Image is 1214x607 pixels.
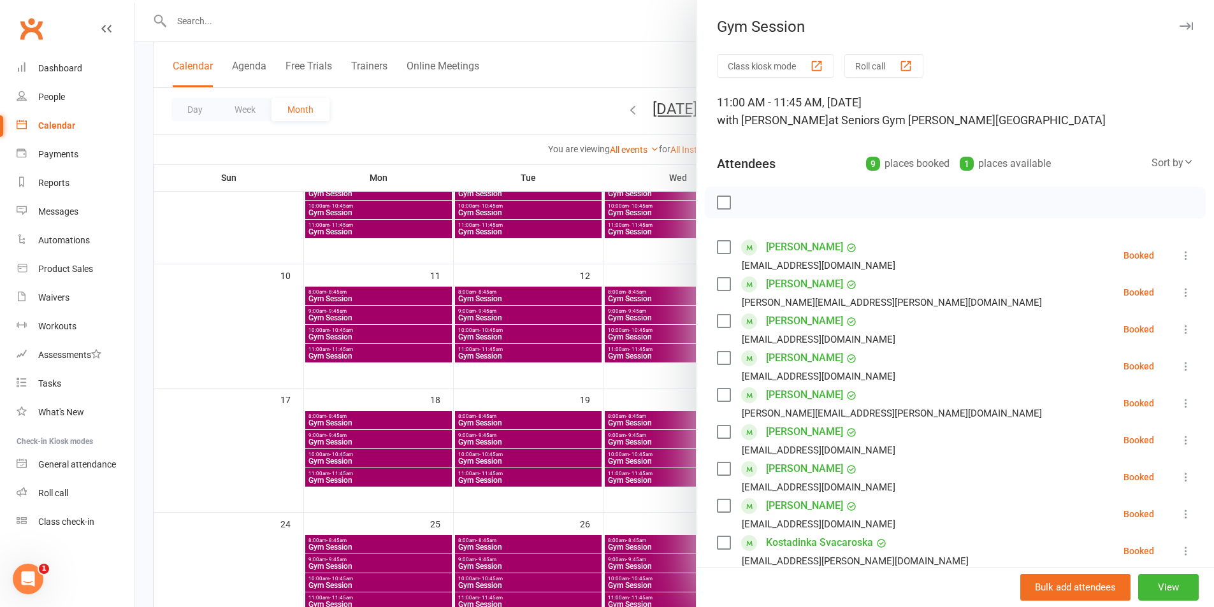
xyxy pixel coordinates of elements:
div: Class check-in [38,517,94,527]
a: [PERSON_NAME] [766,237,843,257]
div: [EMAIL_ADDRESS][DOMAIN_NAME] [742,442,895,459]
div: Booked [1124,436,1154,445]
div: Assessments [38,350,101,360]
a: Automations [17,226,134,255]
a: [PERSON_NAME] [766,385,843,405]
a: Dashboard [17,54,134,83]
div: [EMAIL_ADDRESS][PERSON_NAME][DOMAIN_NAME] [742,553,969,569]
a: Calendar [17,111,134,140]
div: places available [960,155,1051,173]
div: Automations [38,235,90,245]
div: Attendees [717,155,776,173]
div: Payments [38,149,78,159]
div: Dashboard [38,63,82,73]
a: Reports [17,169,134,197]
a: [PERSON_NAME] [766,459,843,479]
a: Roll call [17,479,134,508]
div: [EMAIL_ADDRESS][DOMAIN_NAME] [742,331,895,348]
a: Payments [17,140,134,169]
span: with [PERSON_NAME] [717,113,828,127]
div: [EMAIL_ADDRESS][DOMAIN_NAME] [742,479,895,496]
a: Product Sales [17,255,134,283]
div: [EMAIL_ADDRESS][DOMAIN_NAME] [742,368,895,385]
button: View [1138,574,1199,601]
div: places booked [866,155,950,173]
a: Assessments [17,341,134,369]
a: Class kiosk mode [17,508,134,536]
div: Waivers [38,292,69,303]
button: Bulk add attendees [1020,574,1131,601]
div: Roll call [38,488,68,498]
div: Calendar [38,120,75,131]
div: Messages [38,206,78,217]
a: Messages [17,197,134,226]
div: Booked [1124,325,1154,334]
button: Class kiosk mode [717,54,834,78]
a: What's New [17,398,134,427]
div: Workouts [38,321,76,331]
a: Waivers [17,283,134,312]
a: [PERSON_NAME] [766,311,843,331]
div: [EMAIL_ADDRESS][DOMAIN_NAME] [742,257,895,274]
a: [PERSON_NAME] [766,496,843,516]
div: Booked [1124,399,1154,408]
a: [PERSON_NAME] [766,348,843,368]
div: Booked [1124,362,1154,371]
div: What's New [38,407,84,417]
div: Booked [1124,288,1154,297]
a: Clubworx [15,13,47,45]
a: Tasks [17,369,134,398]
div: Booked [1124,251,1154,260]
div: Sort by [1152,155,1194,171]
a: People [17,83,134,111]
div: Booked [1124,510,1154,518]
div: [EMAIL_ADDRESS][DOMAIN_NAME] [742,516,895,532]
div: Booked [1124,546,1154,555]
a: [PERSON_NAME] [766,422,843,442]
a: [PERSON_NAME] [766,274,843,294]
div: [PERSON_NAME][EMAIL_ADDRESS][PERSON_NAME][DOMAIN_NAME] [742,294,1042,311]
div: 11:00 AM - 11:45 AM, [DATE] [717,94,1194,129]
div: 9 [866,157,880,171]
a: Kostadinka Svacaroska [766,532,873,553]
div: [PERSON_NAME][EMAIL_ADDRESS][PERSON_NAME][DOMAIN_NAME] [742,405,1042,422]
span: at Seniors Gym [PERSON_NAME][GEOGRAPHIC_DATA] [828,113,1106,127]
span: 1 [39,564,49,574]
div: Gym Session [697,18,1214,36]
div: Reports [38,178,69,188]
button: Roll call [844,54,923,78]
a: General attendance kiosk mode [17,450,134,479]
div: Product Sales [38,264,93,274]
div: Booked [1124,473,1154,482]
a: Workouts [17,312,134,341]
div: Tasks [38,378,61,389]
iframe: Intercom live chat [13,564,43,594]
div: People [38,92,65,102]
div: General attendance [38,459,116,469]
div: 1 [960,157,974,171]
